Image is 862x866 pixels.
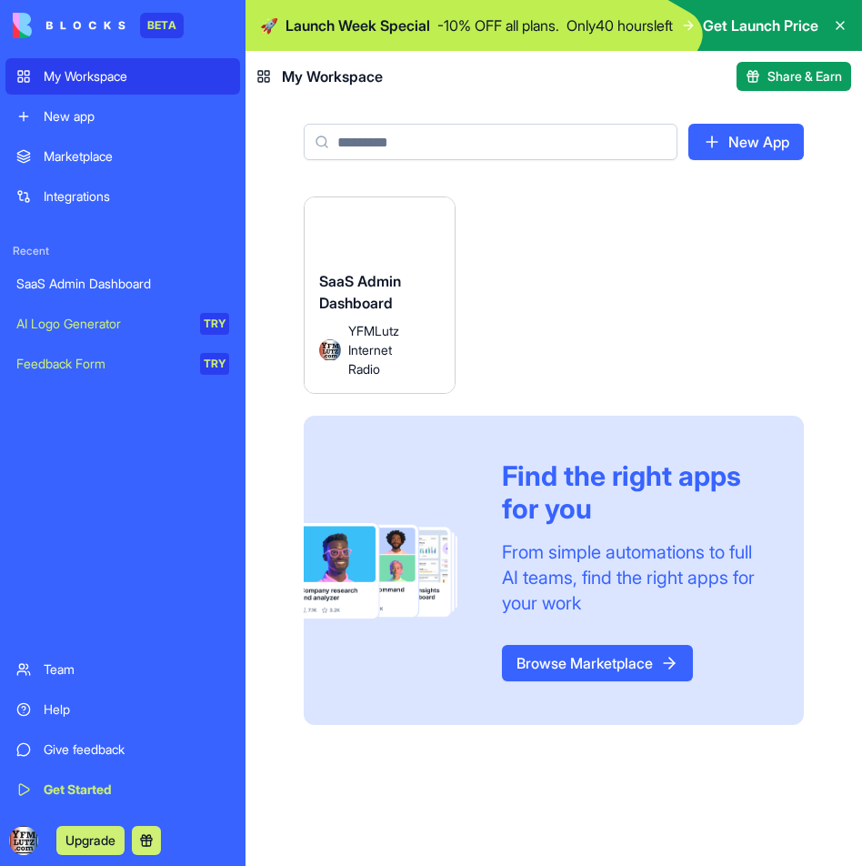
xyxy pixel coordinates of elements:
div: Marketplace [44,147,229,166]
span: YFMLutz Internet Radio [348,321,426,378]
a: Marketplace [5,138,240,175]
img: logo [13,13,125,38]
span: SaaS Admin Dashboard [319,272,401,312]
a: New app [5,98,240,135]
div: Help [44,700,229,719]
a: SaaS Admin Dashboard [5,266,240,302]
a: BETA [13,13,184,38]
span: Launch Week Special [286,15,430,36]
img: ACg8ocKBTyOwU6kymcZ8y8A001qXvZV4lqiuyG7IvzNIaxGBv6rir5I=s96-c [9,826,38,855]
div: From simple automations to full AI teams, find the right apps for your work [502,539,760,616]
a: AI Logo GeneratorTRY [5,306,240,342]
a: Upgrade [56,831,125,849]
button: Share & Earn [737,62,851,91]
a: New App [688,124,804,160]
div: AI Logo Generator [16,315,187,333]
img: Avatar [319,339,341,361]
span: Get Launch Price [703,15,818,36]
div: Find the right apps for you [502,459,760,525]
a: Give feedback [5,731,240,768]
a: Team [5,651,240,688]
span: 🚀 [260,15,278,36]
div: Team [44,660,229,679]
p: Only 40 hours left [566,15,673,36]
div: My Workspace [44,67,229,86]
span: Share & Earn [767,67,842,86]
div: Get Started [44,780,229,799]
div: Integrations [44,187,229,206]
div: BETA [140,13,184,38]
a: Integrations [5,178,240,215]
button: Upgrade [56,826,125,855]
span: Recent [5,244,240,258]
div: TRY [200,353,229,375]
div: Feedback Form [16,355,187,373]
div: TRY [200,313,229,335]
div: New app [44,107,229,126]
div: SaaS Admin Dashboard [16,275,229,293]
a: Browse Marketplace [502,645,693,681]
a: Feedback FormTRY [5,346,240,382]
p: - 10 % OFF all plans. [437,15,559,36]
img: Frame_181_egmpey.png [304,523,473,619]
a: Get Started [5,771,240,808]
a: SaaS Admin DashboardAvatarYFMLutz Internet Radio [304,196,456,394]
span: My Workspace [282,65,383,87]
a: My Workspace [5,58,240,95]
div: Give feedback [44,740,229,759]
a: Help [5,691,240,728]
